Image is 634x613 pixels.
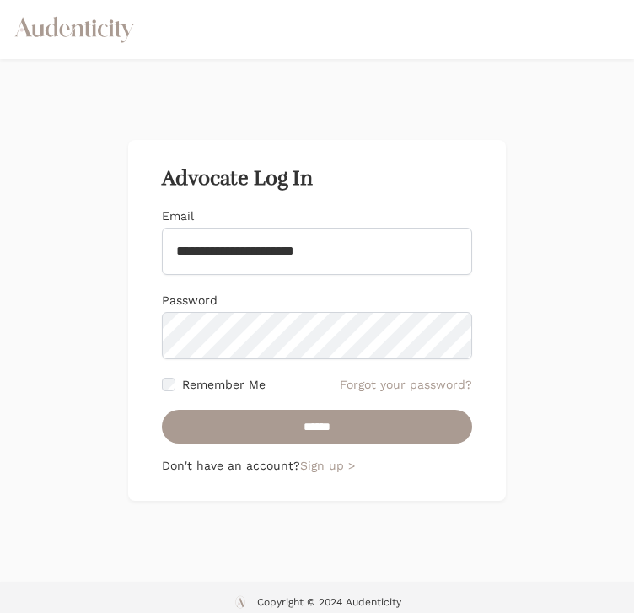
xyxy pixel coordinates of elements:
[300,459,355,472] a: Sign up >
[257,595,401,609] p: Copyright © 2024 Audenticity
[162,167,472,191] h2: Advocate Log In
[162,293,218,307] label: Password
[162,209,194,223] label: Email
[182,376,266,393] label: Remember Me
[340,376,472,393] a: Forgot your password?
[162,457,472,474] p: Don't have an account?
